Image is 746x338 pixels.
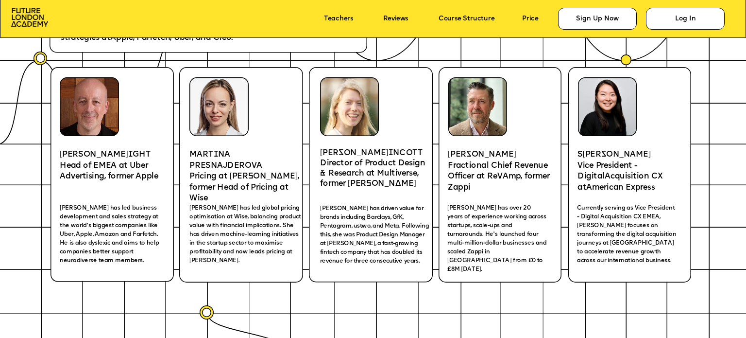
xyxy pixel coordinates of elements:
span: [PERSON_NAME] has led business development and sales strategy at the world's biggest companies li... [60,205,160,264]
span: [PERSON_NAME] [320,149,389,158]
a: Teachers [324,15,353,22]
span: S [577,151,583,159]
span: GHT [133,151,151,159]
span: [PERSON_NAME] has over 20 years of experience working across startups, scale-ups and turnarounds.... [447,205,548,272]
span: A [586,183,592,192]
span: [PERSON_NAME] [582,151,651,159]
a: Price [522,15,538,22]
span: NA PRESNAJDEROVA [189,151,262,170]
span: [PERSON_NAME] [448,151,516,159]
a: Reviews [383,15,408,22]
p: Fractional Chief Revenue Officer at ReV mp, former Zappi [448,160,553,193]
span: Currently serving as Vice President - Digital Acquisition CX EMEA, [PERSON_NAME] focuses on trans... [577,205,678,264]
span: [PERSON_NAME] [60,151,128,159]
p: Pricing at [PERSON_NAME], former Head of Pricing at Wise [189,171,300,204]
span: A [502,173,508,181]
span: A [604,173,610,181]
span: [PERSON_NAME] has driven value for brands including Barclays, GfK, Pentagram, ustwo, and Meta. Fo... [320,206,430,264]
span: Head of EMEA at Uber Advertising, former Apple [60,161,158,180]
a: Course Structure [439,15,495,22]
span: MART [189,151,214,159]
img: image-aac980e9-41de-4c2d-a048-f29dd30a0068.png [11,8,49,27]
span: I [128,151,133,159]
span: Apple, Farfetch, Uber, and Cleo. [110,34,233,42]
span: NCOTT [392,149,423,158]
span: I [214,151,218,159]
p: Vice President - Digital cquisition CX at merican Express [577,160,684,193]
span: I [388,149,392,158]
span: [PERSON_NAME] has led global pricing optimisation at Wise, balancing product value with financial... [189,205,303,264]
p: Director of Product Design & Research at Multiverse, former [PERSON_NAME] [320,159,433,189]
